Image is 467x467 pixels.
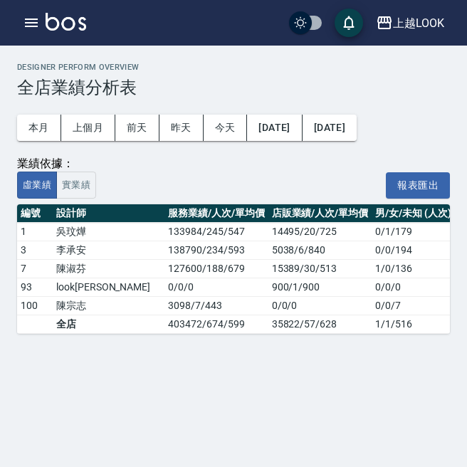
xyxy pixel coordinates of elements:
th: 服務業績/人次/單均價 [164,204,268,223]
td: 李承安 [53,241,164,260]
button: 虛業績 [17,172,57,199]
td: 0 / 0 / 194 [372,241,454,260]
button: 報表匯出 [386,172,450,199]
td: 3 [17,241,53,260]
td: 100 [17,297,53,315]
td: look[PERSON_NAME] [53,278,164,297]
td: 14495 / 20 / 725 [268,223,372,241]
button: [DATE] [303,115,357,141]
a: 報表匯出 [386,178,450,191]
td: 3098 / 7 / 443 [164,297,268,315]
img: Logo [46,13,86,31]
td: 133984 / 245 / 547 [164,223,268,241]
td: 138790 / 234 / 593 [164,241,268,260]
button: 今天 [204,115,248,141]
td: 陳淑芬 [53,260,164,278]
th: 男/女/未知 (人次) [372,204,454,223]
td: 0 / 0 / 0 [372,278,454,297]
button: 前天 [115,115,159,141]
button: 昨天 [159,115,204,141]
td: 403472 / 674 / 599 [164,315,268,334]
td: 陳宗志 [53,297,164,315]
td: 15389 / 30 / 513 [268,260,372,278]
td: 35822 / 57 / 628 [268,315,372,334]
td: 0 / 0 / 0 [268,297,372,315]
td: 1 / 0 / 136 [372,260,454,278]
div: 上越LOOK [393,14,444,32]
td: 吳玟燁 [53,223,164,241]
td: 1 / 1 / 516 [372,315,454,334]
td: 0 / 1 / 179 [372,223,454,241]
button: save [335,9,363,37]
td: 5038 / 6 / 840 [268,241,372,260]
th: 編號 [17,204,53,223]
button: 本月 [17,115,61,141]
h3: 全店業績分析表 [17,78,450,98]
button: 實業績 [56,172,96,199]
td: 7 [17,260,53,278]
button: 上個月 [61,115,115,141]
td: 0 / 0 / 0 [164,278,268,297]
th: 設計師 [53,204,164,223]
button: 上越LOOK [370,9,450,38]
td: 900 / 1 / 900 [268,278,372,297]
th: 店販業績/人次/單均價 [268,204,372,223]
div: 業績依據： [17,157,96,172]
td: 93 [17,278,53,297]
button: [DATE] [247,115,302,141]
td: 127600 / 188 / 679 [164,260,268,278]
td: 1 [17,223,53,241]
h2: Designer Perform Overview [17,63,450,72]
td: 0 / 0 / 7 [372,297,454,315]
td: 全店 [53,315,164,334]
